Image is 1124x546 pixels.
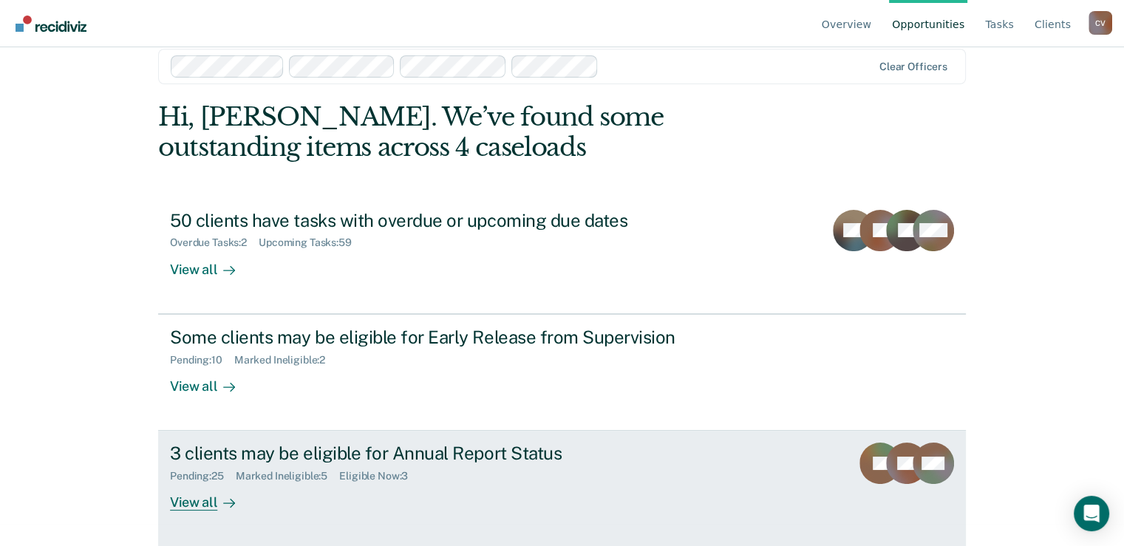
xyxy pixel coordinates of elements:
[170,210,689,231] div: 50 clients have tasks with overdue or upcoming due dates
[170,354,234,366] div: Pending : 10
[158,198,966,314] a: 50 clients have tasks with overdue or upcoming due datesOverdue Tasks:2Upcoming Tasks:59View all
[170,443,689,464] div: 3 clients may be eligible for Annual Report Status
[1089,11,1112,35] div: C V
[16,16,86,32] img: Recidiviz
[158,314,966,431] a: Some clients may be eligible for Early Release from SupervisionPending:10Marked Ineligible:2View all
[158,102,804,163] div: Hi, [PERSON_NAME]. We’ve found some outstanding items across 4 caseloads
[170,236,259,249] div: Overdue Tasks : 2
[879,61,947,73] div: Clear officers
[170,327,689,348] div: Some clients may be eligible for Early Release from Supervision
[234,354,337,366] div: Marked Ineligible : 2
[339,470,420,482] div: Eligible Now : 3
[170,482,253,511] div: View all
[259,236,364,249] div: Upcoming Tasks : 59
[170,249,253,278] div: View all
[170,470,236,482] div: Pending : 25
[170,366,253,395] div: View all
[236,470,339,482] div: Marked Ineligible : 5
[1089,11,1112,35] button: Profile dropdown button
[1074,496,1109,531] div: Open Intercom Messenger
